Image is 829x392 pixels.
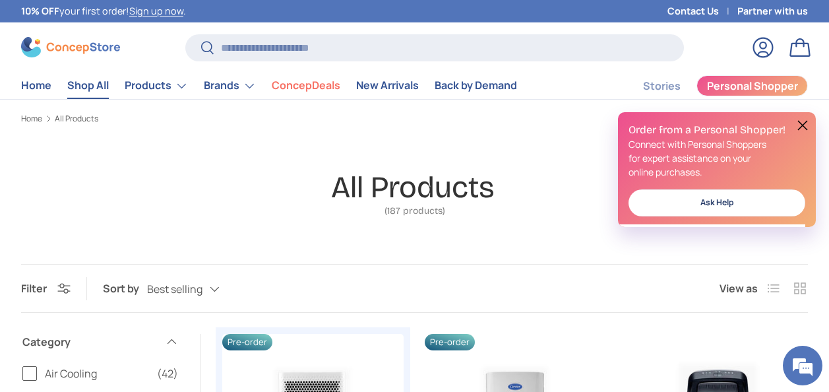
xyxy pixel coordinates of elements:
[629,189,805,216] a: Ask Help
[21,73,51,98] a: Home
[21,73,517,99] nav: Primary
[21,115,42,123] a: Home
[707,81,798,91] span: Personal Shopper
[720,280,758,296] span: View as
[21,281,71,296] button: Filter
[22,318,178,366] summary: Category
[125,73,188,99] a: Products
[21,4,186,18] p: your first order! .
[222,334,272,350] span: Pre-order
[117,73,196,99] summary: Products
[356,73,419,98] a: New Arrivals
[21,281,47,296] span: Filter
[629,123,805,137] h2: Order from a Personal Shopper!
[21,37,120,57] img: ConcepStore
[147,278,246,301] button: Best selling
[22,334,157,350] span: Category
[21,5,59,17] strong: 10% OFF
[55,115,98,123] a: All Products
[67,73,109,98] a: Shop All
[696,75,808,96] a: Personal Shopper
[103,280,147,296] label: Sort by
[643,73,681,99] a: Stories
[331,207,498,216] span: (187 products)
[157,366,178,381] span: (42)
[272,73,340,98] a: ConcepDeals
[435,73,517,98] a: Back by Demand
[611,73,808,99] nav: Secondary
[629,137,805,179] p: Connect with Personal Shoppers for expert assistance on your online purchases.
[147,283,202,296] span: Best selling
[204,73,256,99] a: Brands
[45,366,149,381] span: Air Cooling
[21,113,808,125] nav: Breadcrumbs
[737,4,808,18] a: Partner with us
[331,169,495,205] h1: All Products
[667,4,737,18] a: Contact Us
[129,5,183,17] a: Sign up now
[196,73,264,99] summary: Brands
[425,334,475,350] span: Pre-order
